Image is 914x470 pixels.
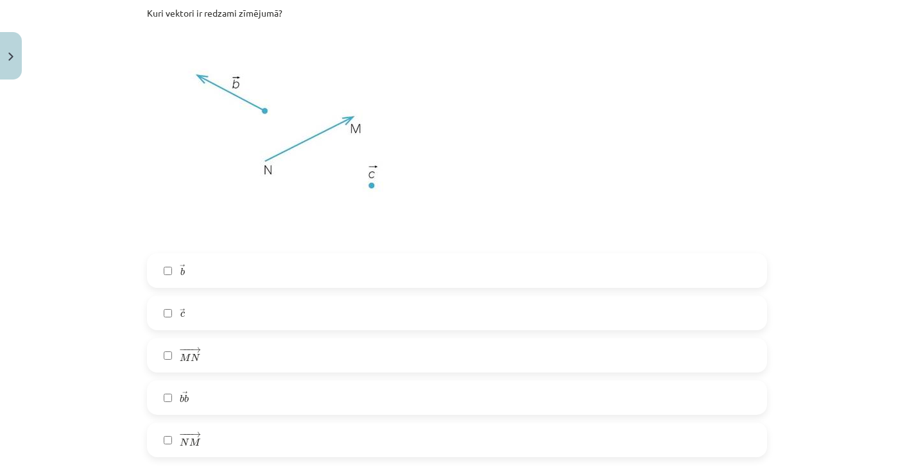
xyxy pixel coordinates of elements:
span: c [180,312,185,317]
span: b [184,394,189,403]
span: N [180,438,189,446]
span: → [182,391,187,399]
span: − [179,432,187,437]
span: M [180,353,191,362]
p: Kuri vektori ir redzami zīmējumā? [147,6,767,20]
span: −− [183,432,189,437]
span: b [180,267,185,276]
span: M [189,438,200,446]
span: −− [183,347,189,353]
span: → [191,347,201,353]
span: b [180,394,184,403]
span: → [180,264,185,272]
span: → [191,432,201,437]
span: → [180,308,185,316]
span: N [191,353,200,362]
span: − [179,347,187,353]
img: icon-close-lesson-0947bae3869378f0d4975bcd49f059093ad1ed9edebbc8119c70593378902aed.svg [8,53,13,61]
